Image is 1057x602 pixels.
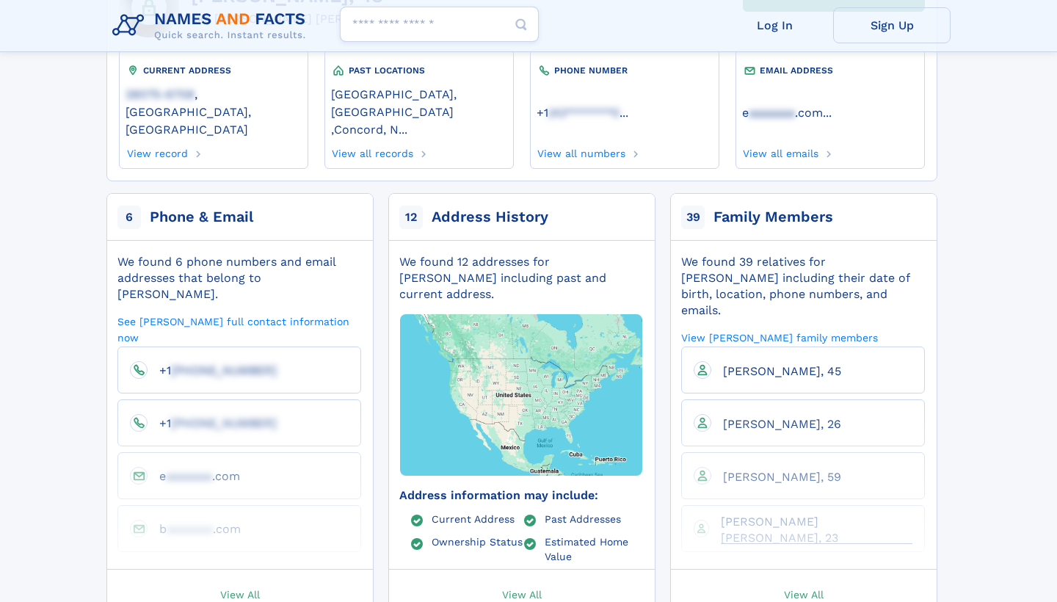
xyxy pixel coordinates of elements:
a: Concord, N... [334,121,407,137]
span: aaaaaaa [749,106,795,120]
div: Address History [432,207,548,228]
a: eaaaaaaa.com [148,468,240,482]
span: View All [784,587,824,601]
a: See [PERSON_NAME] full contact information now [117,314,361,344]
a: View all records [331,143,414,159]
a: Ownership Status [432,535,523,547]
input: search input [340,7,539,42]
div: Family Members [713,207,833,228]
div: Address information may include: [399,487,643,504]
span: View All [220,587,260,601]
span: aaaaaaa [167,522,213,536]
span: 28075-6708 [126,87,195,101]
a: [PERSON_NAME] [PERSON_NAME], 23 [709,514,912,544]
span: [PERSON_NAME], 26 [723,417,841,431]
span: 12 [399,206,423,229]
a: [PERSON_NAME], 59 [711,469,841,483]
button: Search Button [504,7,539,43]
a: [GEOGRAPHIC_DATA], [GEOGRAPHIC_DATA] [331,86,507,119]
span: aaaaaaa [166,469,212,483]
img: Logo Names and Facts [106,6,318,46]
div: , [331,78,507,143]
span: 6 [117,206,141,229]
img: Map with markers on addresses Fermin S Estrada [374,272,668,517]
a: +1[PHONE_NUMBER] [148,416,277,429]
a: eaaaaaaa.com [742,104,823,120]
div: PAST LOCATIONS [331,63,507,78]
span: View All [502,587,542,601]
div: We found 12 addresses for [PERSON_NAME] including past and current address. [399,254,643,302]
a: Sign Up [833,7,951,43]
a: ... [537,106,713,120]
a: 28075-6708, [GEOGRAPHIC_DATA], [GEOGRAPHIC_DATA] [126,86,302,137]
span: [PERSON_NAME], 45 [723,364,841,378]
a: Current Address [432,512,515,524]
div: We found 6 phone numbers and email addresses that belong to [PERSON_NAME]. [117,254,361,302]
a: View [PERSON_NAME] family members [681,330,878,344]
a: Log In [716,7,833,43]
div: Phone & Email [150,207,253,228]
div: We found 39 relatives for [PERSON_NAME] including their date of birth, location, phone numbers, a... [681,254,925,319]
a: View all numbers [537,143,626,159]
a: [PERSON_NAME], 45 [711,363,841,377]
span: 39 [681,206,705,229]
a: View record [126,143,188,159]
a: Past Addresses [545,512,621,524]
div: CURRENT ADDRESS [126,63,302,78]
a: ... [742,106,918,120]
a: View all emails [742,143,819,159]
div: EMAIL ADDRESS [742,63,918,78]
span: [PHONE_NUMBER] [171,416,277,430]
a: baaaaaaa.com [148,521,241,535]
a: +1[PHONE_NUMBER] [148,363,277,377]
span: [PHONE_NUMBER] [171,363,277,377]
span: [PERSON_NAME] [PERSON_NAME], 23 [721,515,838,545]
span: [PERSON_NAME], 59 [723,470,841,484]
a: [PERSON_NAME], 26 [711,416,841,430]
div: PHONE NUMBER [537,63,713,78]
a: Estimated Home Value [545,535,644,562]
